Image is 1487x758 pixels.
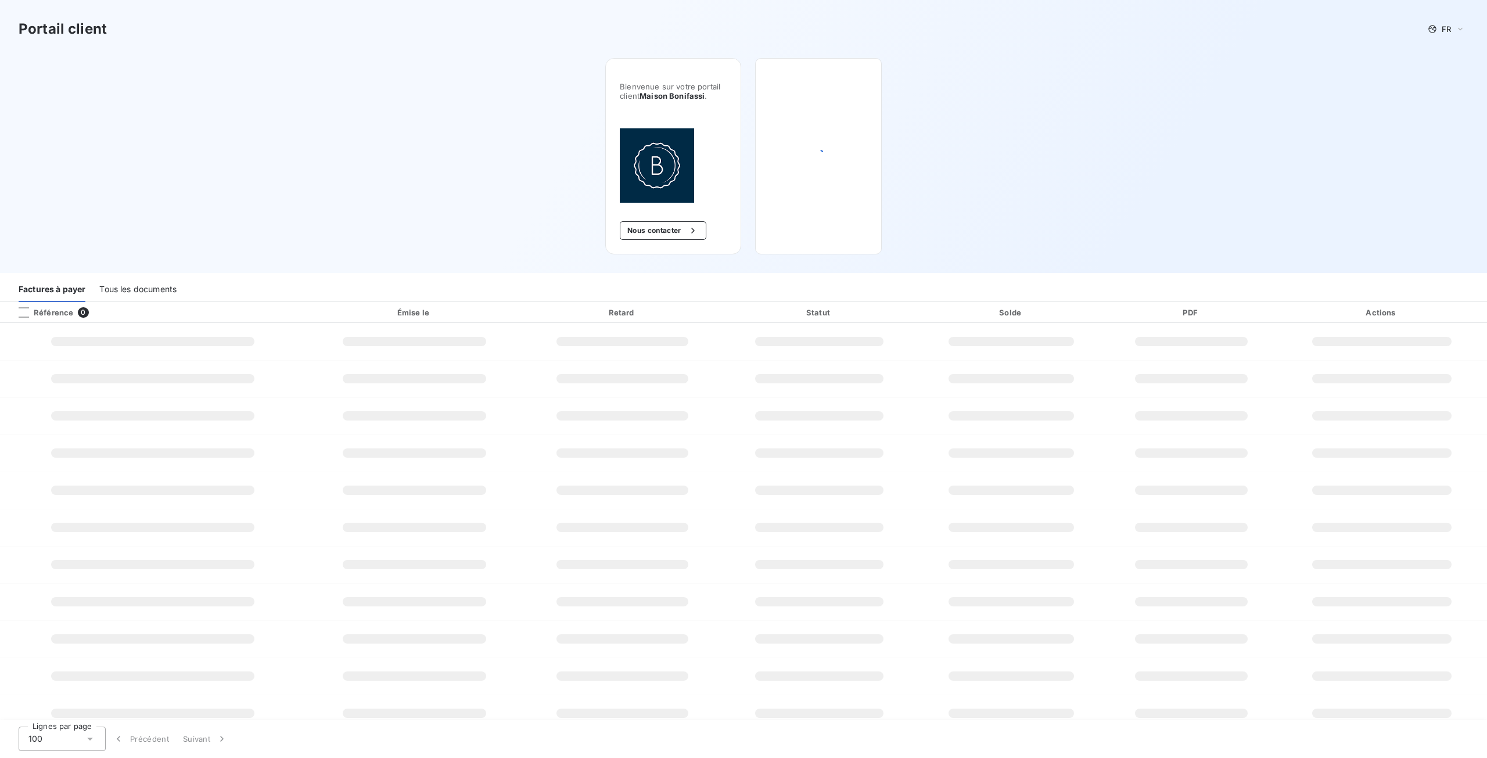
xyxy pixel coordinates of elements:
button: Nous contacter [620,221,706,240]
div: Retard [525,307,720,318]
img: Company logo [620,128,694,203]
div: PDF [1108,307,1274,318]
span: 100 [28,733,42,745]
span: 0 [78,307,88,318]
span: Bienvenue sur votre portail client . [620,82,727,100]
div: Référence [9,307,73,318]
button: Précédent [106,727,176,751]
span: FR [1442,24,1451,34]
button: Suivant [176,727,235,751]
div: Tous les documents [99,278,177,302]
div: Statut [724,307,914,318]
div: Émise le [308,307,520,318]
span: Maison Bonifassi [640,91,705,100]
div: Solde [919,307,1104,318]
div: Factures à payer [19,278,85,302]
h3: Portail client [19,19,107,39]
div: Actions [1279,307,1485,318]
